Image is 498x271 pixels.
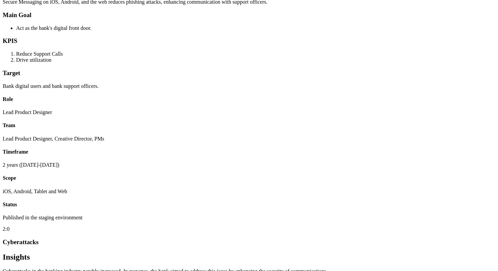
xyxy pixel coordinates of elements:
[3,96,495,102] h4: Role
[16,51,495,57] li: Reduce Support Calls
[3,122,495,128] h4: Team
[3,83,495,89] p: Bank digital users and bank support officers.
[3,149,495,155] h4: Timeframe
[3,109,495,115] p: Lead Product Designer
[16,25,495,31] li: Act as the bank's digital front door.
[3,136,495,142] p: Lead Product Designer, Creative Director, PMs
[3,37,495,45] h3: KPIS
[3,69,495,77] h3: Target
[3,11,495,19] h3: Main Goal
[3,226,9,232] span: 2:0
[3,162,495,168] p: 2 years ([DATE]-[DATE])
[3,238,495,246] h3: Cyberattacks
[3,202,495,208] h4: Status
[3,188,495,195] p: iOS, Android, Tablet and Web
[16,57,495,63] li: Drive utilization
[3,175,495,181] h4: Scope
[3,215,495,221] p: Published in the staging environment
[3,253,495,262] h2: Insights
